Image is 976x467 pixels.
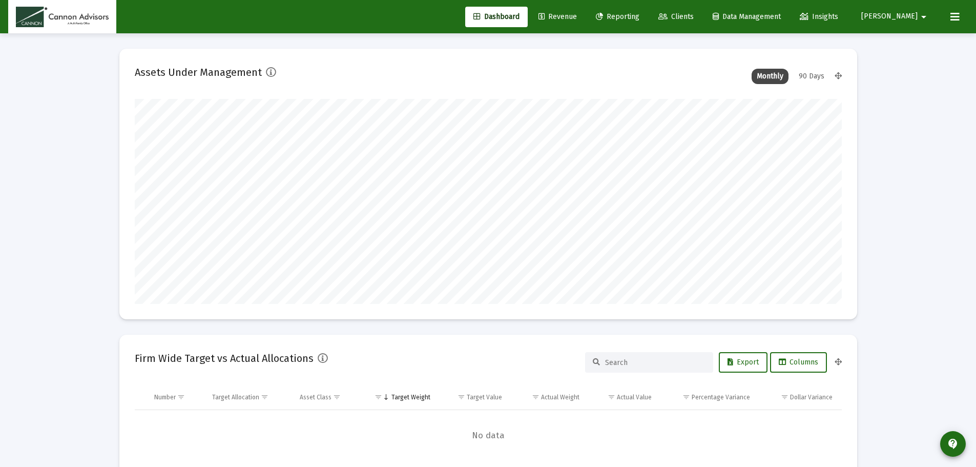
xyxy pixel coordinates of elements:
[467,393,502,401] div: Target Value
[588,7,648,27] a: Reporting
[135,430,842,441] span: No data
[391,393,430,401] div: Target Weight
[458,393,465,401] span: Show filter options for column 'Target Value'
[790,393,833,401] div: Dollar Variance
[605,358,705,367] input: Search
[473,12,520,21] span: Dashboard
[16,7,109,27] img: Dashboard
[658,12,694,21] span: Clients
[212,393,259,401] div: Target Allocation
[781,393,788,401] span: Show filter options for column 'Dollar Variance'
[794,69,829,84] div: 90 Days
[538,12,577,21] span: Revenue
[541,393,579,401] div: Actual Weight
[509,385,586,410] td: Column Actual Weight
[692,393,750,401] div: Percentage Variance
[438,385,510,410] td: Column Target Value
[752,69,788,84] div: Monthly
[135,385,842,461] div: Data grid
[261,393,268,401] span: Show filter options for column 'Target Allocation'
[800,12,838,21] span: Insights
[659,385,757,410] td: Column Percentage Variance
[608,393,615,401] span: Show filter options for column 'Actual Value'
[713,12,781,21] span: Data Management
[361,385,438,410] td: Column Target Weight
[704,7,789,27] a: Data Management
[682,393,690,401] span: Show filter options for column 'Percentage Variance'
[947,438,959,450] mat-icon: contact_support
[375,393,382,401] span: Show filter options for column 'Target Weight'
[135,350,314,367] h2: Firm Wide Target vs Actual Allocations
[587,385,659,410] td: Column Actual Value
[728,358,759,367] span: Export
[532,393,539,401] span: Show filter options for column 'Actual Weight'
[154,393,176,401] div: Number
[849,6,942,27] button: [PERSON_NAME]
[779,358,818,367] span: Columns
[465,7,528,27] a: Dashboard
[650,7,702,27] a: Clients
[135,64,262,80] h2: Assets Under Management
[617,393,652,401] div: Actual Value
[918,7,930,27] mat-icon: arrow_drop_down
[293,385,361,410] td: Column Asset Class
[770,352,827,373] button: Columns
[792,7,846,27] a: Insights
[861,12,918,21] span: [PERSON_NAME]
[333,393,341,401] span: Show filter options for column 'Asset Class'
[530,7,585,27] a: Revenue
[177,393,185,401] span: Show filter options for column 'Number'
[757,385,841,410] td: Column Dollar Variance
[596,12,639,21] span: Reporting
[147,385,205,410] td: Column Number
[719,352,767,373] button: Export
[205,385,293,410] td: Column Target Allocation
[300,393,331,401] div: Asset Class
